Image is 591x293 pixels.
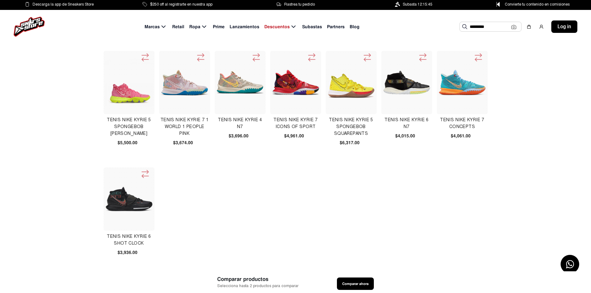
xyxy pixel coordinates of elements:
span: Subasta 12:15:45 [403,1,432,8]
span: Prime [213,24,225,30]
h4: Tenis Nike Kyrie 5 Spongebob Squarepants [326,117,376,137]
img: Tenis Nike Kyrie 5 Spongebob Squarepants [327,59,375,106]
h4: Tenis Nike Kyrie 7 1 World 1 People Pink [159,117,210,137]
span: $4,961.00 [284,133,304,139]
img: user [539,24,544,29]
h4: Tenis Nike Kyrie 6 N7 [381,117,432,130]
span: Lanzamientos [230,24,259,30]
button: Comparar ahora [337,277,374,290]
h4: Tenis Nike Kyrie 4 N7 [215,117,265,130]
span: Subastas [302,24,322,30]
h4: Tenis Nike Kyrie 5 Spongebob [PERSON_NAME] [104,117,154,137]
span: Comparar productos [217,275,298,283]
span: $4,015.00 [395,133,415,139]
span: Ropa [189,24,200,30]
span: $3,674.00 [173,140,193,146]
img: Tenis Nike Kyrie 6 Shot Clock [105,175,153,223]
img: Tenis Nike Kyrie 5 Spongebob Patrick [105,59,153,106]
img: shopping [526,24,531,29]
img: Control Point Icon [494,2,502,7]
img: Cámara [511,24,516,29]
span: Marcas [145,24,160,30]
span: Selecciona hasta 2 productos para comparar [217,283,298,289]
span: $4,061.00 [451,133,471,139]
span: Retail [172,24,184,30]
h4: Tenis Nike Kyrie 7 Icons Of Sport [270,117,321,130]
span: $5,500.00 [118,140,137,146]
img: Tenis Nike Kyrie 7 Concepts [438,59,486,106]
span: Descarga la app de Sneakers Store [33,1,94,8]
img: Tenis Nike Kyrie 4 N7 [216,59,264,106]
h4: Tenis Nike Kyrie 6 Shot Clock [104,233,154,247]
span: Partners [327,24,345,30]
span: $3,936.00 [118,249,137,256]
img: Buscar [462,24,467,29]
img: Tenis Nike Kyrie 7 1 World 1 People Pink [161,69,208,95]
span: Blog [350,24,360,30]
span: $6,317.00 [340,140,360,146]
h4: Tenis Nike Kyrie 7 Concepts [437,117,487,130]
img: logo [14,17,45,37]
span: Convierte tu contenido en comisiones [505,1,570,8]
img: Tenis Nike Kyrie 6 N7 [383,70,431,95]
span: $250 off al registrarte en nuestra app [150,1,213,8]
span: Rastrea tu pedido [284,1,315,8]
span: Log in [557,23,571,30]
span: $3,696.00 [229,133,248,139]
span: Descuentos [264,24,290,30]
img: Tenis Nike Kyrie 7 Icons Of Sport [272,59,320,106]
